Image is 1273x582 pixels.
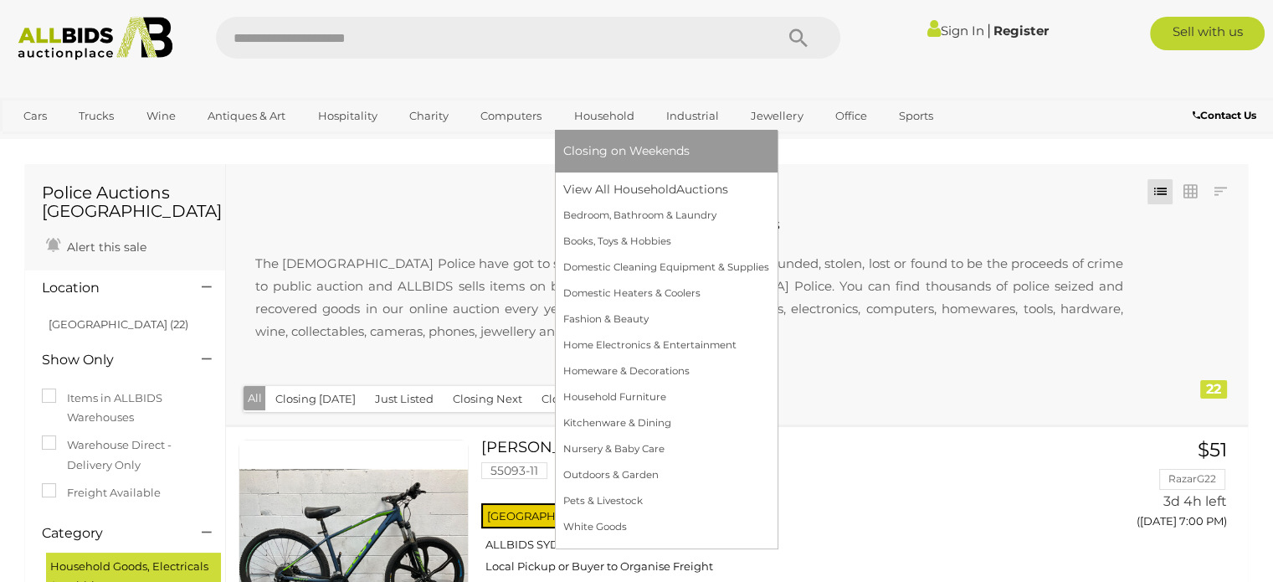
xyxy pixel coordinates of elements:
[888,102,944,130] a: Sports
[927,23,983,39] a: Sign In
[1198,438,1227,461] span: $51
[1091,440,1232,538] a: $51 RazarG22 3d 4h left ([DATE] 7:00 PM)
[365,386,444,412] button: Just Listed
[1193,109,1256,121] b: Contact Us
[42,183,208,220] h1: Police Auctions [GEOGRAPHIC_DATA]
[655,102,730,130] a: Industrial
[136,102,187,130] a: Wine
[740,102,814,130] a: Jewellery
[1150,17,1265,50] a: Sell with us
[1193,106,1260,125] a: Contact Us
[13,102,58,130] a: Cars
[63,239,146,255] span: Alert this sale
[993,23,1048,39] a: Register
[757,17,840,59] button: Search
[42,526,177,541] h4: Category
[1200,380,1227,399] div: 22
[42,389,208,428] label: Items in ALLBIDS Warehouses
[470,102,552,130] a: Computers
[307,102,388,130] a: Hospitality
[239,217,1140,234] h2: Police Recovered Goods
[239,235,1140,359] p: The [DEMOGRAPHIC_DATA] Police have got to send the items seized in raids, impounded, stolen, lost...
[68,102,125,130] a: Trucks
[9,17,182,60] img: Allbids.com.au
[986,21,990,39] span: |
[531,386,588,412] button: Closed
[563,102,645,130] a: Household
[197,102,296,130] a: Antiques & Art
[42,281,177,296] h4: Location
[42,483,161,502] label: Freight Available
[265,386,366,412] button: Closing [DATE]
[443,386,532,412] button: Closing Next
[824,102,878,130] a: Office
[42,233,151,258] a: Alert this sale
[42,435,208,475] label: Warehouse Direct - Delivery Only
[49,317,188,331] a: [GEOGRAPHIC_DATA] (22)
[13,130,153,157] a: [GEOGRAPHIC_DATA]
[42,353,177,368] h4: Show Only
[398,102,459,130] a: Charity
[244,386,266,410] button: All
